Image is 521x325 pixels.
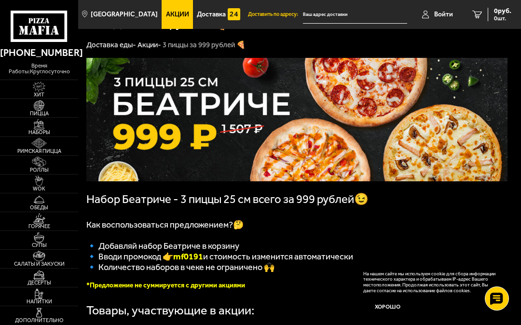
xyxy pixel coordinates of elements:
input: Ваш адрес доставки [303,6,407,24]
span: Акции [166,11,189,18]
img: 15daf4d41897b9f0e9f617042186c801.svg [228,8,240,20]
font: *Предложение не суммируется с другими акциями [86,281,245,289]
button: Хорошо [363,298,412,315]
h1: 3 пиццы за 999 рублей 🍕 [85,17,227,29]
span: 🔹 Добавляй набор Беатриче в корзину [86,241,239,251]
span: Войти [434,11,453,18]
span: Набор Беатриче - 3 пиццы 25 см всего за 999 рублей😉 [86,192,369,206]
p: На нашем сайте мы используем cookie для сбора информации технического характера и обрабатываем IP... [363,271,500,294]
span: Доставка [197,11,226,18]
div: Товары, участвующие в акции: [86,304,254,316]
a: Акции- [137,41,161,49]
span: [GEOGRAPHIC_DATA] [91,11,158,18]
a: Доставка еды- [86,41,136,49]
span: 🔹 Вводи промокод 👉 и стоимость изменится автоматически [86,251,353,262]
img: 1024x1024 [86,58,507,181]
span: Доставить по адресу: [248,12,303,17]
span: 0 шт. [494,15,511,21]
span: Как воспользоваться предложением?🤔 [86,219,244,230]
span: 🔹 Количество наборов в чеке не ограничено 🙌 [86,262,274,272]
b: mf0191 [173,251,203,262]
div: 3 пиццы за 999 рублей 🍕 [163,41,246,50]
span: 0 руб. [494,8,511,14]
